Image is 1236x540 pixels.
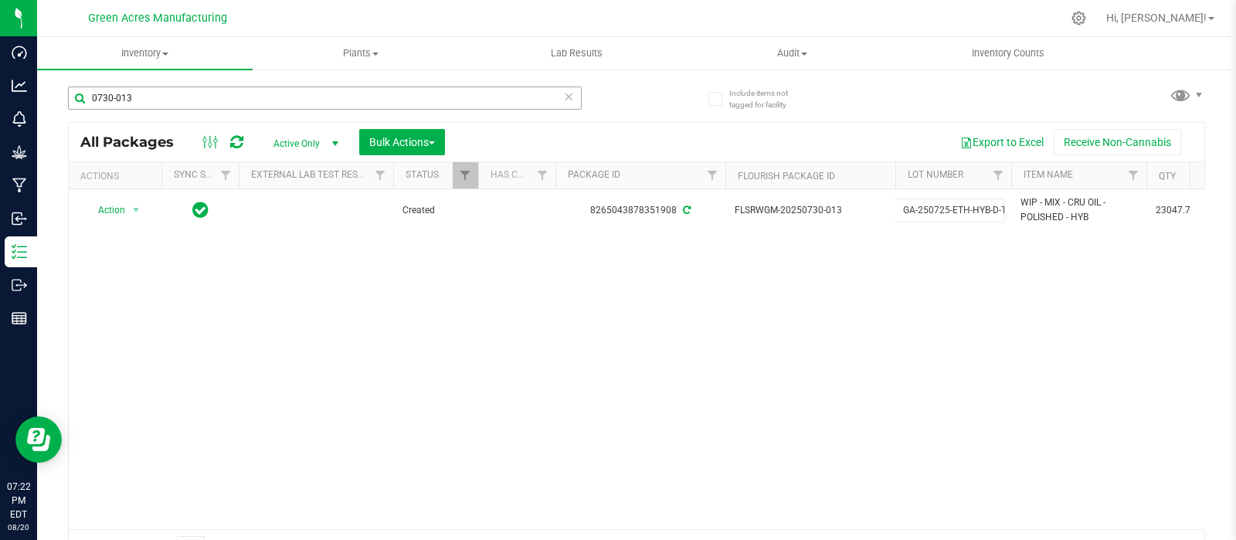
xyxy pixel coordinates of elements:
inline-svg: Inventory [12,244,27,260]
a: Audit [684,37,900,70]
span: Inventory [37,46,253,60]
span: Action [84,199,126,221]
span: Lab Results [530,46,623,60]
span: FLSRWGM-20250730-013 [735,203,886,218]
a: Filter [986,162,1011,188]
span: All Packages [80,134,189,151]
a: Plants [253,37,468,70]
button: Receive Non-Cannabis [1054,129,1181,155]
button: Bulk Actions [359,129,445,155]
span: select [127,199,146,221]
th: Has COA [478,162,555,189]
input: Search Package ID, Item Name, SKU, Lot or Part Number... [68,87,582,110]
inline-svg: Analytics [12,78,27,93]
a: Lot Number [908,169,963,180]
a: Lab Results [469,37,684,70]
inline-svg: Manufacturing [12,178,27,193]
div: Actions [80,171,155,182]
span: Sync from Compliance System [681,205,691,216]
a: Item Name [1024,169,1073,180]
a: External Lab Test Result [251,169,372,180]
a: Sync Status [174,169,233,180]
span: Audit [685,46,899,60]
a: Filter [453,162,478,188]
a: Inventory Counts [900,37,1115,70]
a: Inventory [37,37,253,70]
div: Manage settings [1069,11,1088,25]
inline-svg: Reports [12,311,27,326]
div: 8265043878351908 [553,203,728,218]
a: Filter [530,162,555,188]
span: Bulk Actions [369,136,435,148]
span: Clear [563,87,574,107]
input: lot_number [895,199,1005,222]
a: Filter [1121,162,1146,188]
span: Green Acres Manufacturing [88,12,227,25]
inline-svg: Outbound [12,277,27,293]
span: Hi, [PERSON_NAME]! [1106,12,1207,24]
inline-svg: Dashboard [12,45,27,60]
span: Inventory Counts [951,46,1065,60]
span: WIP - MIX - CRU OIL - POLISHED - HYB [1020,195,1137,225]
a: Package ID [568,169,620,180]
a: Filter [213,162,239,188]
a: Qty [1159,171,1176,182]
iframe: Resource center [15,416,62,463]
span: Created [402,203,469,218]
span: 23047.7 [1156,203,1214,218]
p: 08/20 [7,521,30,533]
inline-svg: Monitoring [12,111,27,127]
a: Flourish Package ID [738,171,835,182]
p: 07:22 PM EDT [7,480,30,521]
a: Filter [700,162,725,188]
span: Plants [253,46,467,60]
inline-svg: Inbound [12,211,27,226]
a: Filter [368,162,393,188]
a: Status [406,169,439,180]
span: In Sync [192,199,209,221]
span: Include items not tagged for facility [729,87,806,110]
button: Export to Excel [950,129,1054,155]
inline-svg: Grow [12,144,27,160]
